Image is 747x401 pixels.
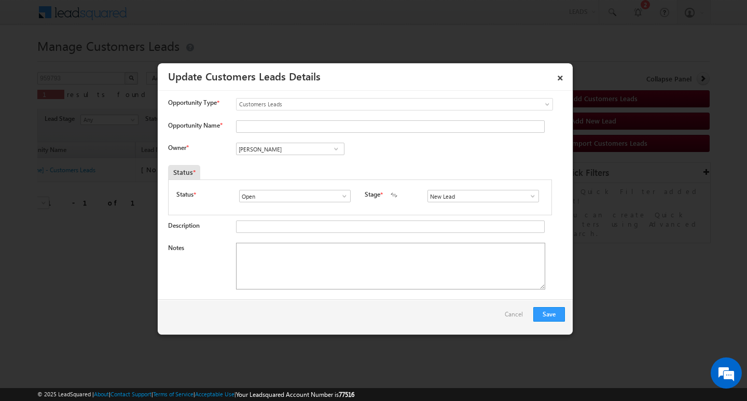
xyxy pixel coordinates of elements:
em: Start Chat [141,320,188,334]
a: Customers Leads [236,98,553,110]
button: Save [533,307,565,322]
a: Update Customers Leads Details [168,68,321,83]
span: Your Leadsquared Account Number is [236,391,354,398]
a: × [551,67,569,85]
span: © 2025 LeadSquared | | | | | [37,390,354,399]
a: Acceptable Use [195,391,234,397]
label: Opportunity Name [168,121,222,129]
div: Minimize live chat window [170,5,195,30]
input: Type to Search [239,190,351,202]
a: Terms of Service [153,391,193,397]
label: Stage [365,190,380,199]
a: Cancel [505,307,528,327]
a: Contact Support [110,391,151,397]
label: Owner [168,144,188,151]
span: Customers Leads [237,100,510,109]
input: Type to Search [427,190,539,202]
label: Status [176,190,193,199]
img: d_60004797649_company_0_60004797649 [18,54,44,68]
span: 77516 [339,391,354,398]
div: Status [168,165,200,179]
div: Chat with us now [54,54,174,68]
a: Show All Items [335,191,348,201]
label: Notes [168,244,184,252]
span: Opportunity Type [168,98,217,107]
label: Description [168,222,200,229]
a: Show All Items [523,191,536,201]
a: Show All Items [329,144,342,154]
input: Type to Search [236,143,344,155]
textarea: Type your message and hit 'Enter' [13,96,189,311]
a: About [94,391,109,397]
